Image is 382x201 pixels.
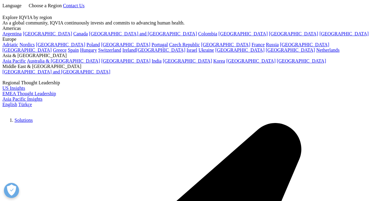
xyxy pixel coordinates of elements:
[2,86,25,91] a: US Insights
[63,3,85,8] a: Contact Us
[280,42,329,47] a: [GEOGRAPHIC_DATA]
[122,47,136,53] a: Ireland
[14,118,33,123] a: Solutions
[187,47,197,53] a: Israel
[18,102,32,107] a: Türkçe
[269,31,318,36] a: [GEOGRAPHIC_DATA]
[2,47,52,53] a: [GEOGRAPHIC_DATA]
[2,53,380,58] div: Asia & [GEOGRAPHIC_DATA]
[36,42,85,47] a: [GEOGRAPHIC_DATA]
[53,47,66,53] a: Greece
[2,91,56,96] a: EMEA Thought Leadership
[266,42,279,47] a: Russia
[226,58,275,63] a: [GEOGRAPHIC_DATA]
[101,58,150,63] a: [GEOGRAPHIC_DATA]
[80,47,97,53] a: Hungary
[215,47,265,53] a: [GEOGRAPHIC_DATA]
[2,96,42,102] a: Asia Pacific Insights
[2,26,380,31] div: Americas
[163,58,212,63] a: [GEOGRAPHIC_DATA]
[2,58,26,63] a: Asia Pacific
[4,183,19,198] button: Açık Tercihler
[2,3,21,8] span: Language
[27,58,100,63] a: Australia & [GEOGRAPHIC_DATA]
[252,42,265,47] a: France
[2,64,380,69] div: Middle East & [GEOGRAPHIC_DATA]
[68,47,79,53] a: Spain
[73,31,88,36] a: Canada
[198,47,214,53] a: Ukraine
[2,15,380,20] div: Explore IQVIA by region
[2,102,17,107] a: English
[29,3,62,8] span: Choose a Region
[86,42,100,47] a: Poland
[19,42,35,47] a: Nordics
[152,42,168,47] a: Portugal
[213,58,225,63] a: Korea
[89,31,197,36] a: [GEOGRAPHIC_DATA] and [GEOGRAPHIC_DATA]
[218,31,268,36] a: [GEOGRAPHIC_DATA]
[136,47,185,53] a: ​[GEOGRAPHIC_DATA]
[98,47,121,53] a: Switzerland
[316,47,339,53] a: Netherlands
[23,31,72,36] a: [GEOGRAPHIC_DATA]
[198,31,217,36] a: Colombia
[152,58,162,63] a: India
[2,80,380,86] div: Regional Thought Leadership
[2,31,22,36] a: Argentina
[101,42,150,47] a: [GEOGRAPHIC_DATA]
[2,20,380,26] div: As a global community, IQVIA continuously invests and commits to advancing human health.
[319,31,369,36] a: [GEOGRAPHIC_DATA]
[201,42,250,47] a: [GEOGRAPHIC_DATA]
[2,69,110,74] a: [GEOGRAPHIC_DATA] and [GEOGRAPHIC_DATA]
[169,42,200,47] a: Czech Republic
[2,37,380,42] div: Europe
[266,47,315,53] a: [GEOGRAPHIC_DATA]
[277,58,326,63] a: [GEOGRAPHIC_DATA]
[2,42,18,47] a: Adriatic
